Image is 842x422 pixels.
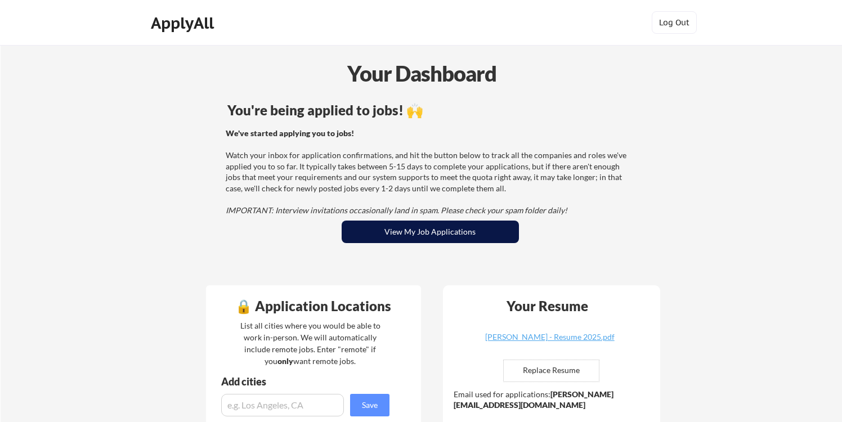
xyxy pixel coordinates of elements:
[151,14,217,33] div: ApplyAll
[652,11,697,34] button: Log Out
[277,356,293,366] strong: only
[454,389,613,410] strong: [PERSON_NAME][EMAIL_ADDRESS][DOMAIN_NAME]
[1,57,842,89] div: Your Dashboard
[483,333,617,341] div: [PERSON_NAME] - Resume 2025.pdf
[226,205,567,215] em: IMPORTANT: Interview invitations occasionally land in spam. Please check your spam folder daily!
[483,333,617,351] a: [PERSON_NAME] - Resume 2025.pdf
[209,299,418,313] div: 🔒 Application Locations
[226,128,631,216] div: Watch your inbox for application confirmations, and hit the button below to track all the compani...
[350,394,389,416] button: Save
[492,299,603,313] div: Your Resume
[342,221,519,243] button: View My Job Applications
[221,394,344,416] input: e.g. Los Angeles, CA
[233,320,388,367] div: List all cities where you would be able to work in-person. We will automatically include remote j...
[226,128,354,138] strong: We've started applying you to jobs!
[227,104,633,117] div: You're being applied to jobs! 🙌
[221,376,392,387] div: Add cities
